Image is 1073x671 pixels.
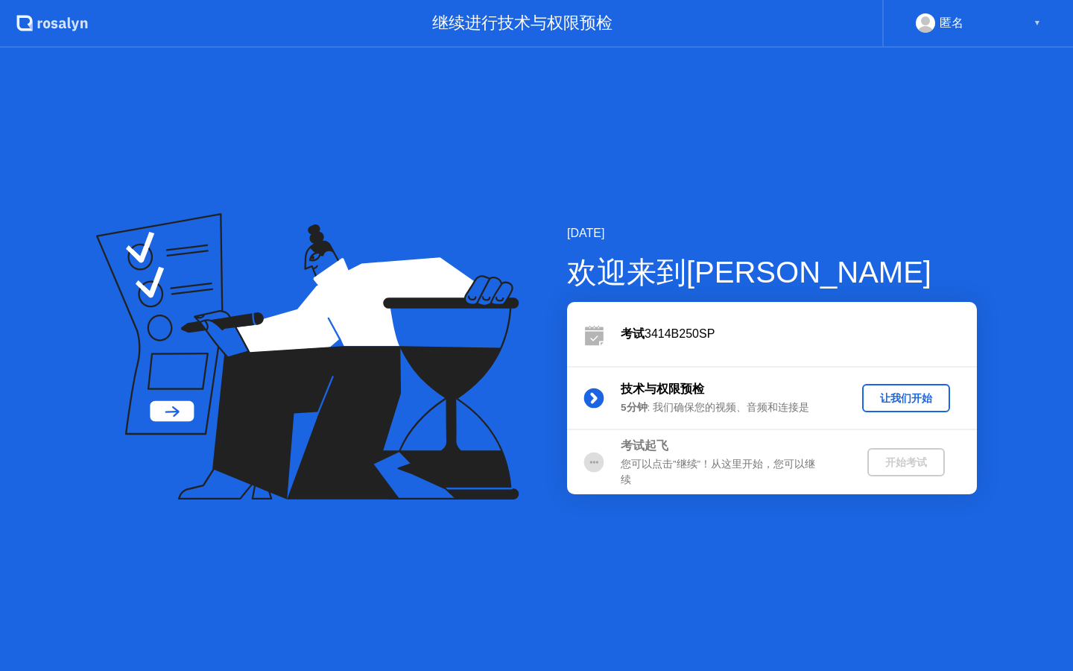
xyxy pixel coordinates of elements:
div: 匿名 [940,13,963,33]
b: 考试 [621,327,645,340]
button: 开始考试 [867,448,945,476]
div: 欢迎来到[PERSON_NAME] [567,250,977,294]
div: 3414B250SP [621,325,977,343]
b: 技术与权限预检 [621,382,704,395]
div: 让我们开始 [868,391,944,406]
b: 考试起飞 [621,439,668,452]
button: 让我们开始 [862,384,950,412]
div: 您可以点击”继续”！从这里开始，您可以继续 [621,457,835,488]
div: 开始考试 [873,456,939,470]
div: [DATE] [567,224,977,242]
div: ▼ [1034,13,1041,33]
b: 5分钟 [621,402,648,413]
div: : 我们确保您的视频、音频和连接是 [621,400,835,415]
